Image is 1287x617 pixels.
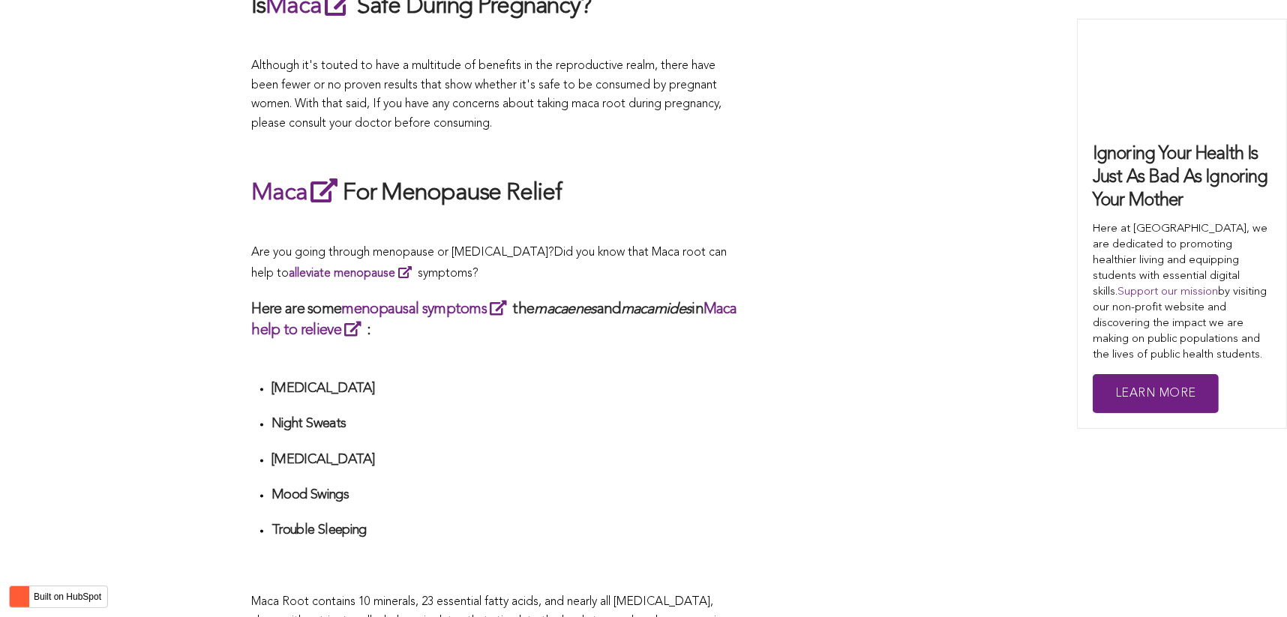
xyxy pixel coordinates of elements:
a: Learn More [1093,374,1219,414]
h3: Here are some the and in : [252,298,739,340]
a: alleviate menopause [289,268,418,280]
h4: Mood Swings [271,487,739,504]
iframe: Chat Widget [1212,545,1287,617]
span: Are you going through menopause or [MEDICAL_DATA]? [252,247,555,259]
a: Maca [252,181,343,205]
h4: Night Sweats [271,415,739,433]
em: macamides [621,302,692,317]
button: Built on HubSpot [9,586,108,608]
h4: [MEDICAL_DATA] [271,380,739,397]
label: Built on HubSpot [28,587,107,607]
a: menopausal symptoms [341,302,512,317]
span: Although it's touted to have a multitude of benefits in the reproductive realm, there have been f... [252,60,722,130]
img: HubSpot sprocket logo [10,588,28,606]
em: macaenes [534,302,596,317]
h4: [MEDICAL_DATA] [271,451,739,469]
h2: For Menopause Relief [252,175,739,210]
span: Did you know that Maca root can help to symptoms? [252,247,727,280]
h4: Trouble Sleeping [271,522,739,539]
